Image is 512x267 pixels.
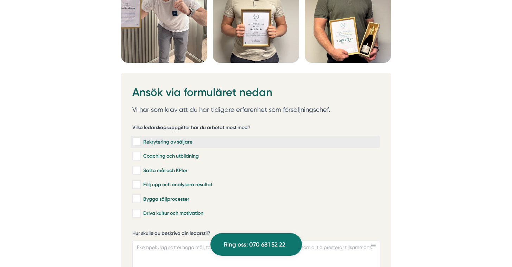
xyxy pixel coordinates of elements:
[132,153,140,160] input: Coaching och utbildning
[132,230,380,239] label: Hur skulle du beskriva din ledarstil?
[132,85,380,104] h2: Ansök via formuläret nedan
[132,181,140,188] input: Följ upp och analysera resultat
[132,210,140,217] input: Driva kultur och motivation
[132,124,251,133] h5: Vilka ledarskapsuppgifter har du arbetat mest med?
[132,195,140,202] input: Bygga säljprocesser
[132,104,380,115] p: Vi har som krav att du har tidigare erfarenhet som försäljningschef.
[132,138,140,145] input: Rekrytering av säljare
[224,240,285,249] span: Ring oss: 070 681 52 22
[132,167,140,174] input: Sätta mål och KPIer
[210,233,302,256] a: Ring oss: 070 681 52 22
